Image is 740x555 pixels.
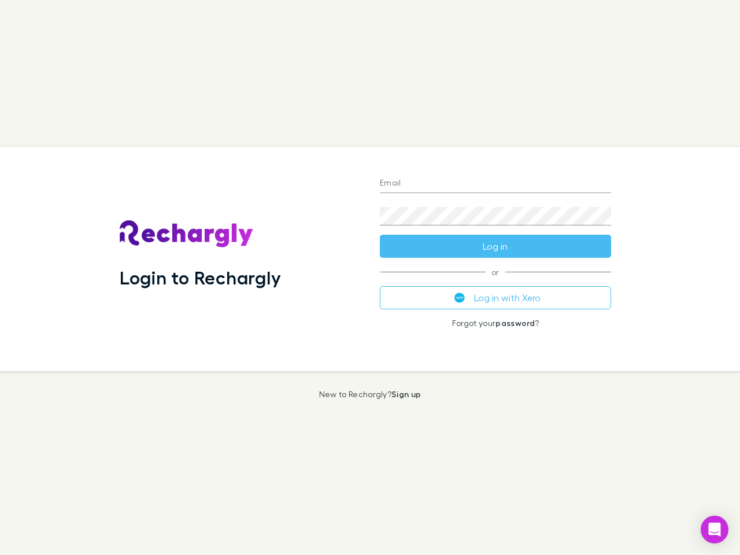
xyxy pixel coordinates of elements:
h1: Login to Rechargly [120,267,281,288]
div: Open Intercom Messenger [701,516,728,543]
img: Xero's logo [454,293,465,303]
img: Rechargly's Logo [120,220,254,248]
button: Log in with Xero [380,286,611,309]
a: Sign up [391,389,421,399]
button: Log in [380,235,611,258]
p: New to Rechargly? [319,390,421,399]
a: password [495,318,535,328]
p: Forgot your ? [380,319,611,328]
